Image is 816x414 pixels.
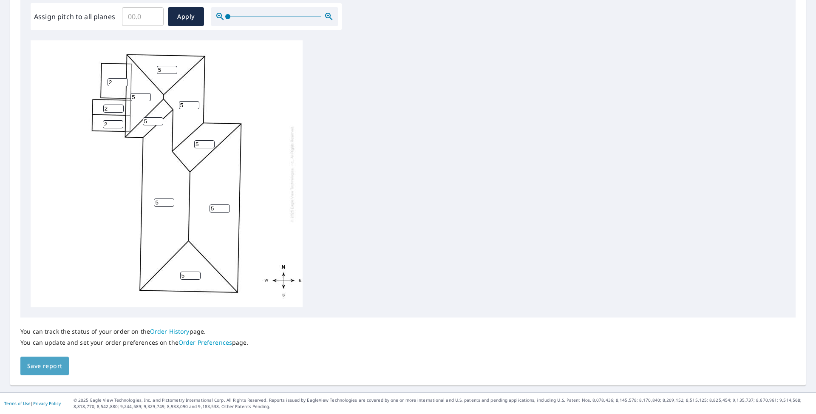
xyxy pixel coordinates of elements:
button: Apply [168,7,204,26]
span: Apply [175,11,197,22]
a: Order Preferences [178,338,232,346]
input: 00.0 [122,5,164,28]
a: Privacy Policy [33,400,61,406]
span: Save report [27,361,62,371]
p: You can track the status of your order on the page. [20,328,249,335]
a: Terms of Use [4,400,31,406]
p: | [4,401,61,406]
p: You can update and set your order preferences on the page. [20,339,249,346]
button: Save report [20,357,69,376]
label: Assign pitch to all planes [34,11,115,22]
a: Order History [150,327,190,335]
p: © 2025 Eagle View Technologies, Inc. and Pictometry International Corp. All Rights Reserved. Repo... [74,397,812,410]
